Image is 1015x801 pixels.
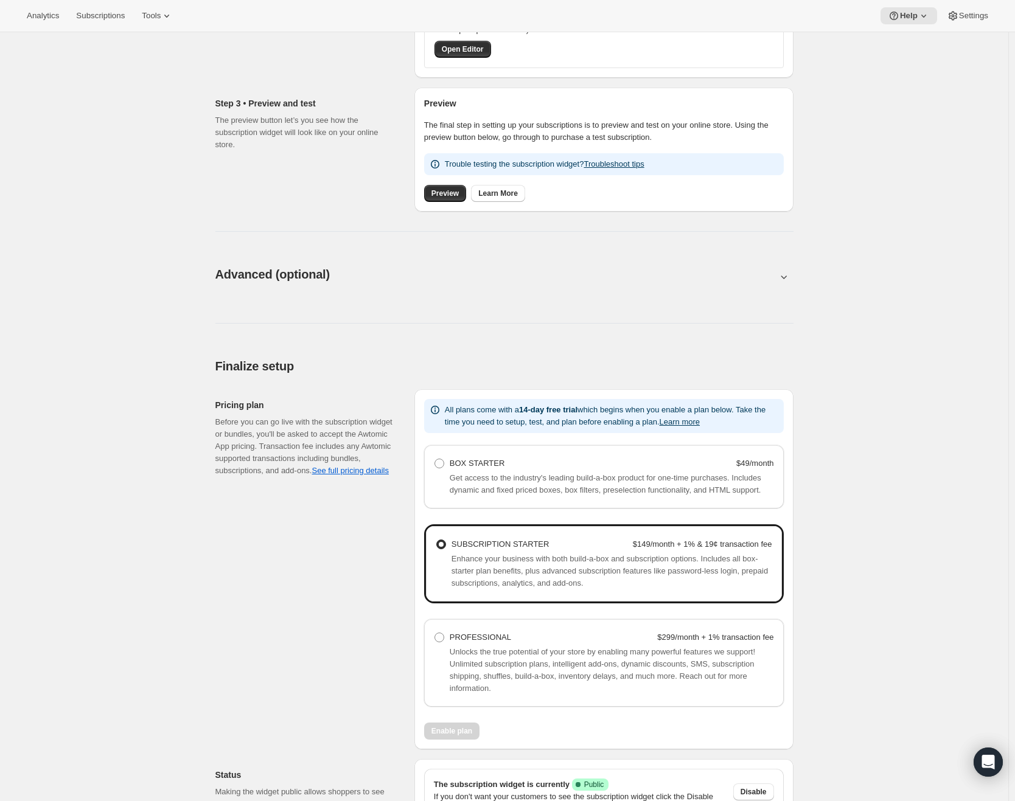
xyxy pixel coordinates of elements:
a: Learn More [471,185,525,202]
b: 14-day free trial [519,405,577,414]
a: Preview [424,185,466,202]
button: Learn more [660,417,700,426]
span: SUBSCRIPTION STARTER [452,539,549,549]
span: Unlocks the true potential of your store by enabling many powerful features we support! Unlimited... [450,647,755,693]
span: Disable [741,787,767,797]
span: PROFESSIONAL [450,633,511,642]
button: Settings [940,7,996,24]
span: Analytics [27,11,59,21]
span: BOX STARTER [450,459,505,468]
span: Finalize setup [215,359,294,373]
h2: Pricing plan [215,399,395,411]
span: Open Editor [442,44,484,54]
p: The final step in setting up your subscriptions is to preview and test on your online store. Usin... [424,119,784,144]
h2: Step 3 • Preview and test [215,97,395,109]
span: Advanced (optional) [215,268,330,281]
strong: $49/month [736,459,773,468]
button: Tools [134,7,180,24]
span: Get access to the industry's leading build-a-box product for one-time purchases. Includes dynamic... [450,473,761,494]
span: Subscriptions [76,11,125,21]
button: Analytics [19,7,66,24]
div: Before you can go live with the subscription widget or bundles, you'll be asked to accept the Awt... [215,416,395,477]
span: The subscription widget is currently [434,780,609,789]
button: Subscriptions [69,7,132,24]
button: Help [881,7,937,24]
p: The preview button let’s you see how the subscription widget will look like on your online store. [215,114,395,151]
a: See full pricing details [312,466,388,475]
span: Help [900,11,918,21]
h2: Status [215,769,395,781]
strong: $149/month + 1% & 19¢ transaction fee [633,539,772,549]
a: Troubleshoot tips [584,159,644,168]
button: Open Editor [434,41,491,58]
span: Public [584,780,604,789]
span: Settings [959,11,988,21]
span: Enhance your business with both build-a-box and subscription options. Includes all box-starter pl... [452,554,768,588]
span: Tools [142,11,161,21]
div: Open Intercom Messenger [974,747,1003,777]
strong: $299/month + 1% transaction fee [657,633,773,642]
span: Preview [431,189,459,198]
p: All plans come with a which begins when you enable a plan below. Take the time you need to setup,... [445,404,779,428]
span: Learn More [478,189,518,198]
p: Trouble testing the subscription widget? [445,158,644,170]
h2: Preview [424,97,784,109]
